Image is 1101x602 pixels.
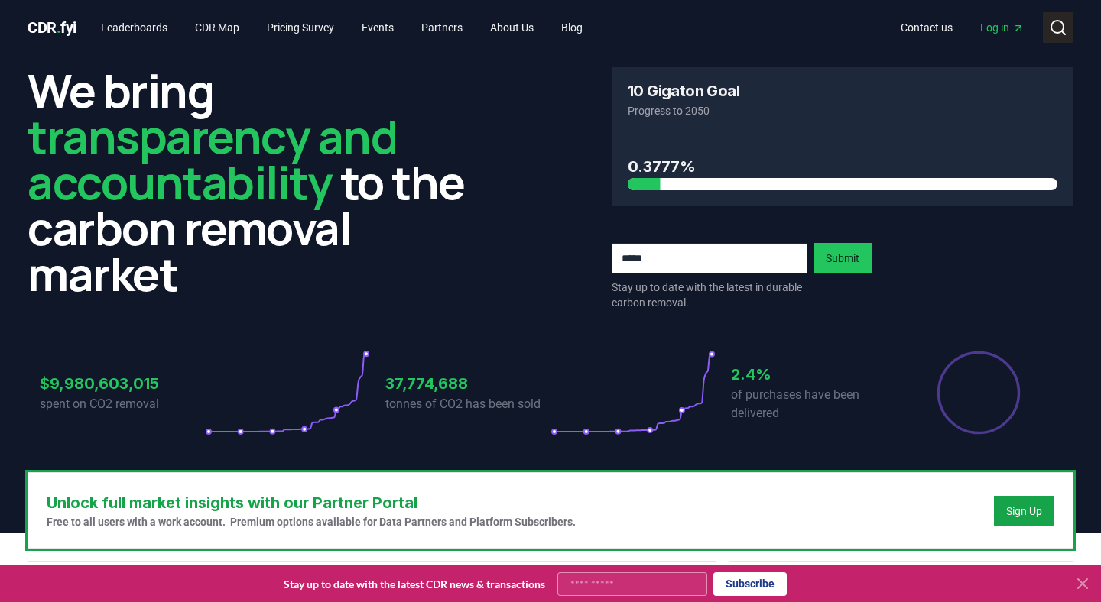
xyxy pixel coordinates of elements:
[40,395,205,413] p: spent on CO2 removal
[628,103,1057,118] p: Progress to 2050
[628,155,1057,178] h3: 0.3777%
[549,14,595,41] a: Blog
[349,14,406,41] a: Events
[409,14,475,41] a: Partners
[28,67,489,296] h2: We bring to the carbon removal market
[628,83,739,99] h3: 10 Gigaton Goal
[731,363,896,386] h3: 2.4%
[478,14,546,41] a: About Us
[814,243,872,273] button: Submit
[888,14,1037,41] nav: Main
[47,491,576,514] h3: Unlock full market insights with our Partner Portal
[255,14,346,41] a: Pricing Survey
[731,386,896,422] p: of purchases have been delivered
[888,14,965,41] a: Contact us
[612,280,807,310] p: Stay up to date with the latest in durable carbon removal.
[57,18,61,37] span: .
[994,496,1054,526] button: Sign Up
[968,14,1037,41] a: Log in
[980,20,1025,35] span: Log in
[89,14,595,41] nav: Main
[40,372,205,395] h3: $9,980,603,015
[28,105,397,213] span: transparency and accountability
[385,395,550,413] p: tonnes of CO2 has been sold
[47,514,576,529] p: Free to all users with a work account. Premium options available for Data Partners and Platform S...
[1006,503,1042,519] a: Sign Up
[936,350,1021,435] div: Percentage of sales delivered
[385,372,550,395] h3: 37,774,688
[28,18,76,37] span: CDR fyi
[183,14,252,41] a: CDR Map
[28,17,76,38] a: CDR.fyi
[89,14,180,41] a: Leaderboards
